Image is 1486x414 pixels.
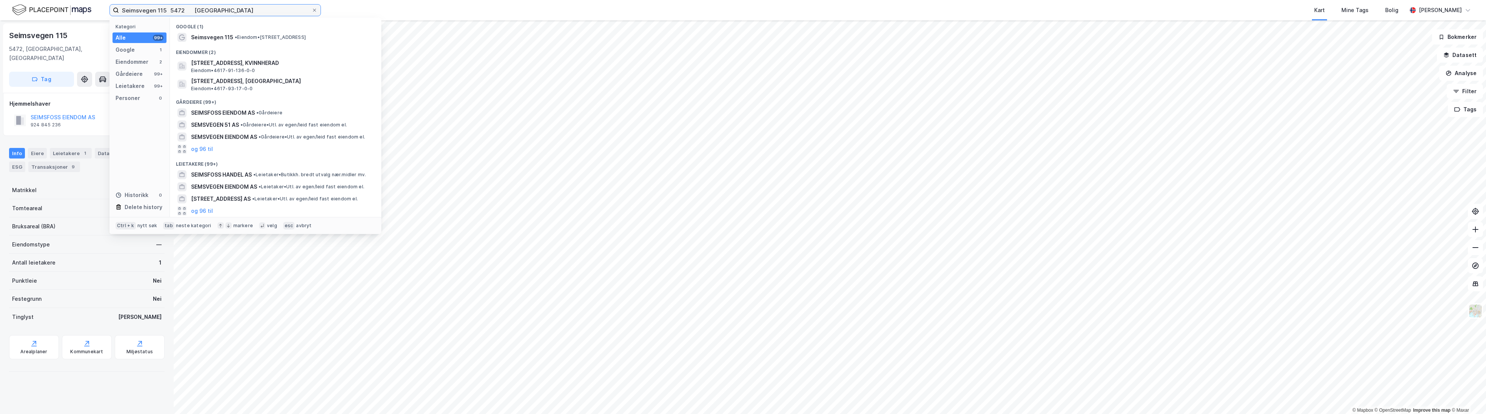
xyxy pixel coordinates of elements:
[235,34,237,40] span: •
[233,223,253,229] div: markere
[116,57,148,66] div: Eiendommer
[1448,102,1483,117] button: Tags
[163,222,174,229] div: tab
[81,149,89,157] div: 1
[118,312,162,322] div: [PERSON_NAME]
[253,172,256,177] span: •
[1437,48,1483,63] button: Datasett
[12,186,37,195] div: Matrikkel
[157,95,163,101] div: 0
[191,170,252,179] span: SEIMSFOSS HANDEL AS
[191,182,257,191] span: SEMSVEGEN EIENDOM AS
[1385,6,1398,15] div: Bolig
[253,172,366,178] span: Leietaker • Butikkh. bredt utvalg nær.midler mv.
[191,68,255,74] span: Eiendom • 4617-91-136-0-0
[153,83,163,89] div: 99+
[296,223,311,229] div: avbryt
[12,3,91,17] img: logo.f888ab2527a4732fd821a326f86c7f29.svg
[157,192,163,198] div: 0
[170,18,381,31] div: Google (1)
[240,122,243,128] span: •
[1419,6,1462,15] div: [PERSON_NAME]
[157,59,163,65] div: 2
[256,110,282,116] span: Gårdeiere
[235,34,306,40] span: Eiendom • [STREET_ADDRESS]
[256,110,259,115] span: •
[9,72,74,87] button: Tag
[153,71,163,77] div: 99+
[170,43,381,57] div: Eiendommer (2)
[1352,408,1373,413] a: Mapbox
[1341,6,1369,15] div: Mine Tags
[9,29,69,42] div: Seimsvegen 115
[116,94,140,103] div: Personer
[1447,84,1483,99] button: Filter
[1413,408,1451,413] a: Improve this map
[191,33,233,42] span: Seimsvegen 115
[12,240,50,249] div: Eiendomstype
[170,155,381,169] div: Leietakere (99+)
[116,45,135,54] div: Google
[1314,6,1325,15] div: Kart
[259,134,261,140] span: •
[157,47,163,53] div: 1
[191,86,253,92] span: Eiendom • 4617-93-17-0-0
[191,108,255,117] span: SEIMSFOSS EIENDOM AS
[12,312,34,322] div: Tinglyst
[267,223,277,229] div: velg
[116,69,143,78] div: Gårdeiere
[12,222,55,231] div: Bruksareal (BRA)
[252,196,254,202] span: •
[1375,408,1411,413] a: OpenStreetMap
[1439,66,1483,81] button: Analyse
[70,349,103,355] div: Kommunekart
[191,58,372,68] span: [STREET_ADDRESS], KVINNHERAD
[259,184,261,189] span: •
[12,258,55,267] div: Antall leietakere
[259,184,364,190] span: Leietaker • Utl. av egen/leid fast eiendom el.
[12,204,42,213] div: Tomteareal
[1448,378,1486,414] iframe: Chat Widget
[1448,378,1486,414] div: Kontrollprogram for chat
[95,148,123,159] div: Datasett
[252,196,358,202] span: Leietaker • Utl. av egen/leid fast eiendom el.
[28,162,80,172] div: Transaksjoner
[9,162,25,172] div: ESG
[191,206,213,215] button: og 96 til
[116,33,126,42] div: Alle
[240,122,347,128] span: Gårdeiere • Utl. av egen/leid fast eiendom el.
[153,276,162,285] div: Nei
[176,223,211,229] div: neste kategori
[28,148,47,159] div: Eiere
[125,203,162,212] div: Delete history
[170,93,381,107] div: Gårdeiere (99+)
[156,240,162,249] div: —
[283,222,295,229] div: esc
[116,222,136,229] div: Ctrl + k
[191,194,251,203] span: [STREET_ADDRESS] AS
[50,148,92,159] div: Leietakere
[12,276,37,285] div: Punktleie
[153,35,163,41] div: 99+
[31,122,61,128] div: 924 845 236
[9,99,164,108] div: Hjemmelshaver
[191,77,372,86] span: [STREET_ADDRESS], [GEOGRAPHIC_DATA]
[116,24,166,29] div: Kategori
[9,45,120,63] div: 5472, [GEOGRAPHIC_DATA], [GEOGRAPHIC_DATA]
[191,145,213,154] button: og 96 til
[191,120,239,129] span: SEMSVEGEN 51 AS
[126,349,153,355] div: Miljøstatus
[9,148,25,159] div: Info
[137,223,157,229] div: nytt søk
[20,349,47,355] div: Arealplaner
[191,132,257,142] span: SEMSVEGEN EIENDOM AS
[119,5,311,16] input: Søk på adresse, matrikkel, gårdeiere, leietakere eller personer
[69,163,77,171] div: 9
[116,191,148,200] div: Historikk
[159,258,162,267] div: 1
[259,134,365,140] span: Gårdeiere • Utl. av egen/leid fast eiendom el.
[1432,29,1483,45] button: Bokmerker
[153,294,162,303] div: Nei
[1468,304,1483,318] img: Z
[12,294,42,303] div: Festegrunn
